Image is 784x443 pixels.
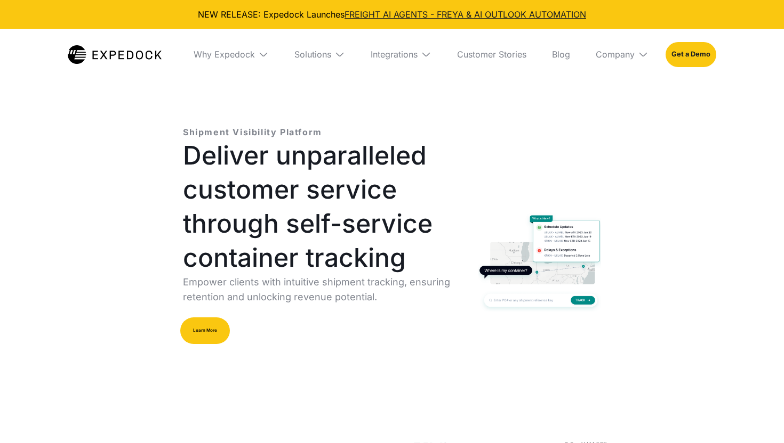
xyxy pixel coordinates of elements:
[183,138,461,275] h1: Deliver unparalleled customer service through self-service container tracking
[180,317,230,344] a: Learn More
[183,275,461,305] p: Empower clients with intuitive shipment tracking, ensuring retention and unlocking revenue potent...
[449,29,535,80] a: Customer Stories
[345,9,586,20] a: FREIGHT AI AGENTS - FREYA & AI OUTLOOK AUTOMATION
[183,126,322,138] p: Shipment Visibility Platform
[371,49,418,60] div: Integrations
[294,49,331,60] div: Solutions
[194,49,255,60] div: Why Expedock
[596,49,635,60] div: Company
[666,42,716,67] a: Get a Demo
[543,29,579,80] a: Blog
[9,9,775,20] div: NEW RELEASE: Expedock Launches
